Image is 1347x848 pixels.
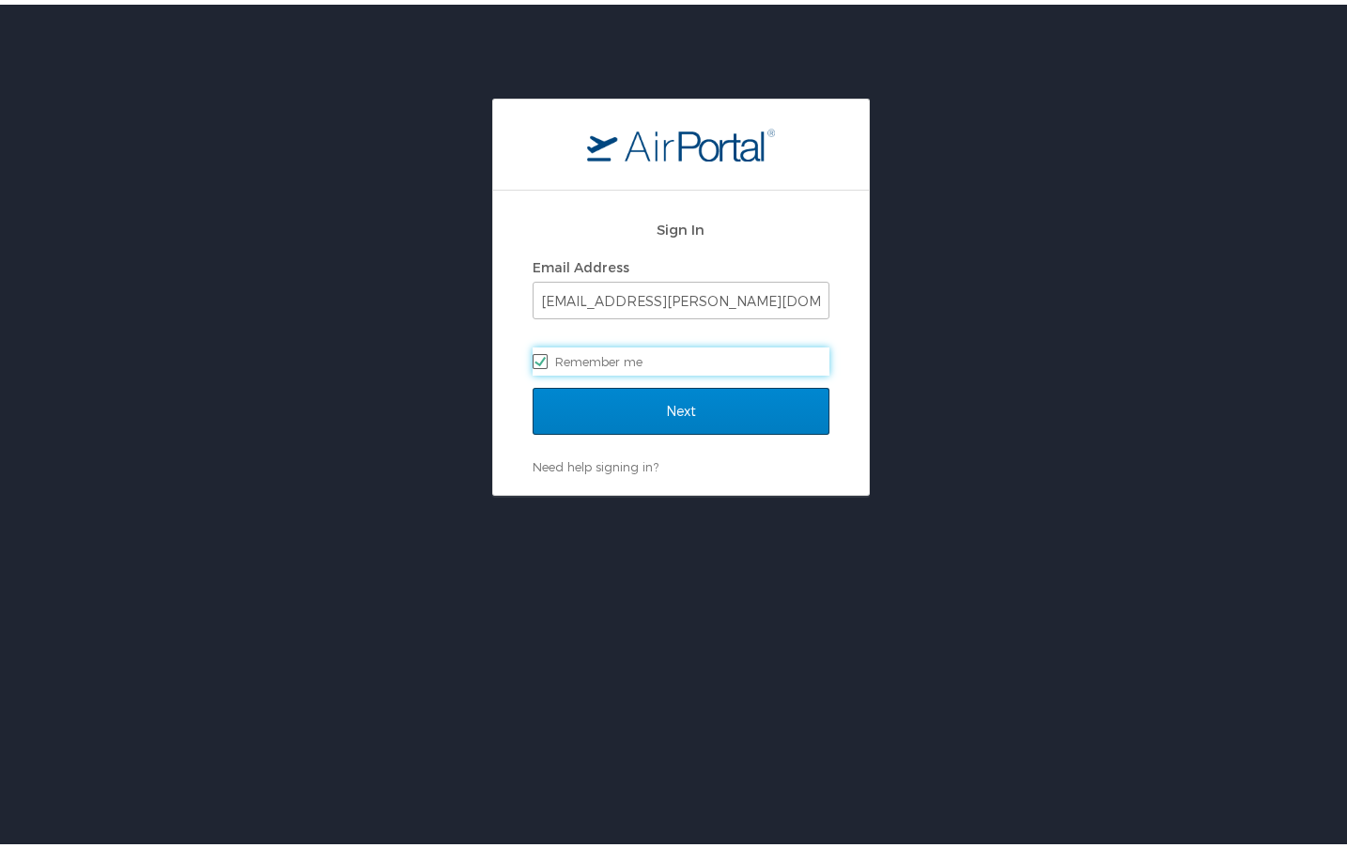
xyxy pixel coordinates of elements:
input: Next [533,383,829,430]
img: logo [587,123,775,157]
a: Need help signing in? [533,455,658,470]
h2: Sign In [533,214,829,236]
label: Email Address [533,254,629,270]
label: Remember me [533,343,829,371]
